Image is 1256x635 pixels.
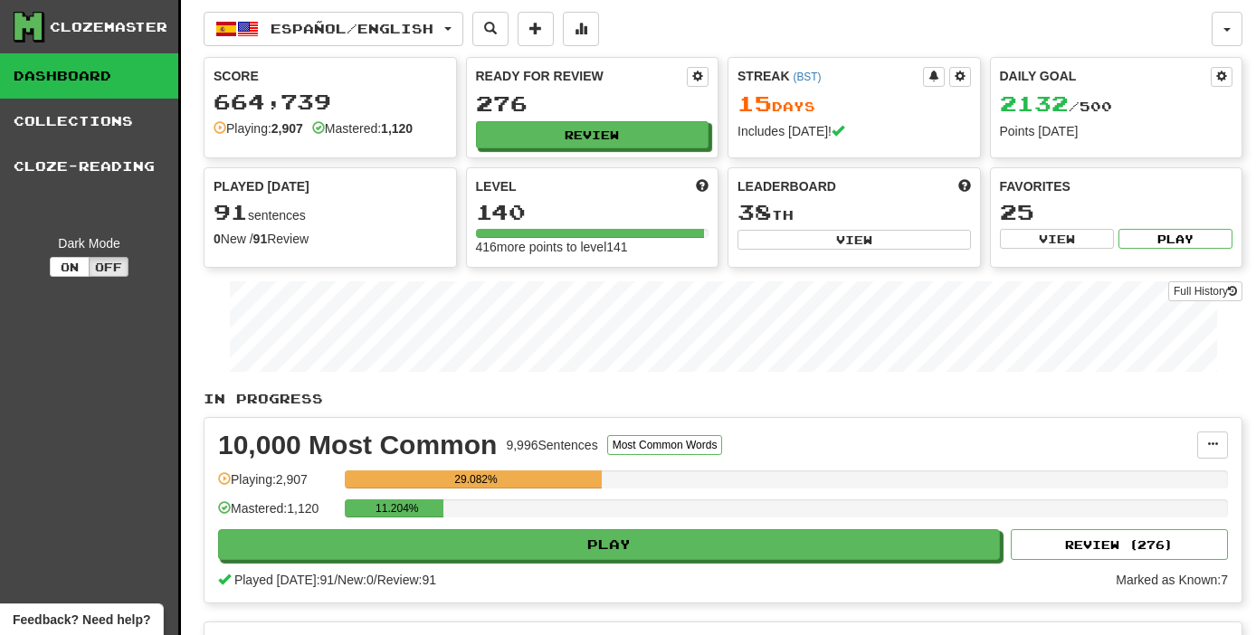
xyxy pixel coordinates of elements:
div: Streak [737,67,923,85]
div: Score [214,67,447,85]
div: New / Review [214,230,447,248]
div: 416 more points to level 141 [476,238,709,256]
a: (BST) [793,71,821,83]
button: On [50,257,90,277]
div: Day s [737,92,971,116]
div: 140 [476,201,709,223]
div: 9,996 Sentences [506,436,597,454]
button: Add sentence to collection [518,12,554,46]
button: Review (276) [1011,529,1228,560]
strong: 1,120 [381,121,413,136]
button: Play [218,529,1000,560]
p: In Progress [204,390,1242,408]
div: 664,739 [214,90,447,113]
button: Review [476,121,709,148]
span: This week in points, UTC [958,177,971,195]
button: Play [1118,229,1232,249]
button: Español/English [204,12,463,46]
div: th [737,201,971,224]
span: 2132 [1000,90,1069,116]
div: Dark Mode [14,234,165,252]
div: Marked as Known: 7 [1116,571,1228,589]
button: More stats [563,12,599,46]
button: View [737,230,971,250]
div: 276 [476,92,709,115]
span: Score more points to level up [696,177,709,195]
div: Mastered: [312,119,413,137]
span: / [334,573,338,587]
span: Played [DATE] [214,177,309,195]
div: Playing: [214,119,303,137]
span: Level [476,177,517,195]
div: sentences [214,201,447,224]
button: Off [89,257,128,277]
div: Clozemaster [50,18,167,36]
div: 10,000 Most Common [218,431,497,459]
span: New: 0 [338,573,374,587]
div: 11.204% [350,499,443,517]
div: 25 [1000,201,1233,223]
div: Points [DATE] [1000,122,1233,140]
span: / [374,573,377,587]
button: View [1000,229,1114,249]
div: 29.082% [350,470,602,488]
span: 91 [214,199,248,224]
div: Daily Goal [1000,67,1212,87]
div: Includes [DATE]! [737,122,971,140]
strong: 91 [253,232,268,246]
span: Played [DATE]: 91 [234,573,334,587]
div: Mastered: 1,120 [218,499,336,529]
button: Search sentences [472,12,509,46]
div: Ready for Review [476,67,688,85]
div: Playing: 2,907 [218,470,336,500]
span: / 500 [1000,99,1112,114]
strong: 0 [214,232,221,246]
div: Favorites [1000,177,1233,195]
span: Español / English [271,21,433,36]
span: Review: 91 [377,573,436,587]
span: Open feedback widget [13,611,150,629]
span: 15 [737,90,772,116]
strong: 2,907 [271,121,303,136]
a: Full History [1168,281,1242,301]
button: Most Common Words [607,435,723,455]
span: 38 [737,199,772,224]
span: Leaderboard [737,177,836,195]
